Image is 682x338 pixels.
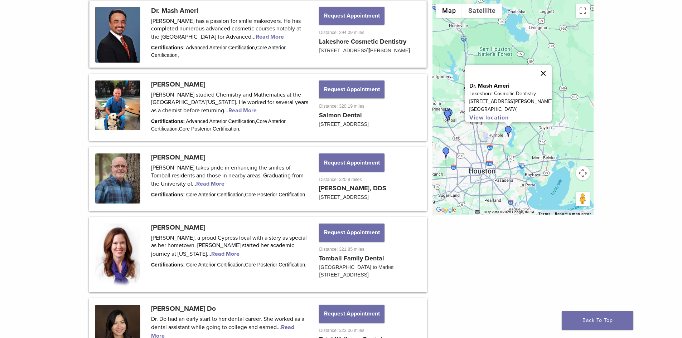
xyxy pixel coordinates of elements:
[535,65,552,82] button: Close
[503,126,514,137] div: Dr. Mash Ameri
[319,224,384,241] button: Request Appointment
[436,4,462,18] button: Show street map
[319,305,384,323] button: Request Appointment
[462,4,502,18] button: Show satellite imagery
[469,82,552,90] p: Dr. Mash Ameri
[562,311,633,330] a: Back To Top
[469,98,552,106] p: [STREET_ADDRESS][PERSON_NAME]
[444,109,455,121] div: Dr. Dave Dorroh
[469,114,508,121] a: View location
[440,147,452,159] div: Dr. Hieu Truong Do
[484,210,534,214] span: Map data ©2025 Google, INEGI
[576,4,590,18] button: Toggle fullscreen view
[538,212,551,216] a: Terms
[434,205,458,215] img: Google
[319,7,384,25] button: Request Appointment
[319,80,384,98] button: Request Appointment
[576,192,590,206] button: Drag Pegman onto the map to open Street View
[469,90,552,98] p: Lakeshore Cosmetic Dentistry
[434,205,458,215] a: Open this area in Google Maps (opens a new window)
[576,166,590,180] button: Map camera controls
[319,153,384,171] button: Request Appointment
[475,210,480,215] button: Keyboard shortcuts
[442,110,453,121] div: Dr. Audra Hiemstra
[555,212,591,216] a: Report a map error
[469,106,552,113] p: [GEOGRAPHIC_DATA]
